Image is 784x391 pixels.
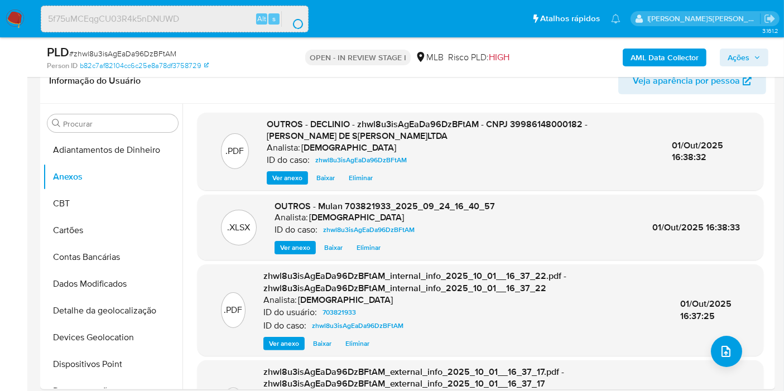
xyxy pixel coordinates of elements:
[224,304,243,316] p: .PDF
[263,307,317,318] p: ID do usuário:
[263,269,566,295] span: zhwl8u3isAgEaDa96DzBFtAM_internal_info_2025_10_01__16_37_22.pdf - zhwl8u3isAgEaDa96DzBFtAM_intern...
[319,241,348,254] button: Baixar
[611,14,621,23] a: Notificações
[43,271,182,297] button: Dados Modificados
[80,61,209,71] a: b82c7af82104cc6c25e8a78df3758729
[267,118,588,143] span: OUTROS - DECLINIO - zhwl8u3isAgEaDa96DzBFtAM - CNPJ 39986148000182 - [PERSON_NAME] DE S[PERSON_NA...
[648,13,761,24] p: igor.silva@mercadolivre.com
[728,49,749,66] span: Ações
[47,61,78,71] b: Person ID
[307,319,408,332] a: zhwl8u3isAgEaDa96DzBFtAM
[272,13,276,24] span: s
[301,142,396,153] h6: [DEMOGRAPHIC_DATA]
[311,153,411,167] a: zhwl8u3isAgEaDa96DzBFtAM
[618,67,766,94] button: Veja aparência por pessoa
[43,137,182,163] button: Adiantamentos de Dinheiro
[49,75,141,86] h1: Informação do Usuário
[343,171,378,185] button: Eliminar
[257,13,266,24] span: Alt
[63,119,174,129] input: Procurar
[540,13,600,25] span: Atalhos rápidos
[652,221,740,234] span: 01/Out/2025 16:38:33
[43,163,182,190] button: Anexos
[69,48,176,59] span: # zhwl8u3isAgEaDa96DzBFtAM
[489,51,509,64] span: HIGH
[631,49,699,66] b: AML Data Collector
[41,12,308,26] input: Pesquise usuários ou casos...
[448,51,509,64] span: Risco PLD:
[43,324,182,351] button: Devices Geolocation
[275,200,495,213] span: OUTROS - Mulan 703821933_2025_09_24_16_40_57
[275,224,318,235] p: ID do caso:
[305,50,411,65] p: OPEN - IN REVIEW STAGE I
[43,351,182,378] button: Dispositivos Point
[267,171,308,185] button: Ver anexo
[309,212,404,223] h6: [DEMOGRAPHIC_DATA]
[351,241,386,254] button: Eliminar
[43,244,182,271] button: Contas Bancárias
[52,119,61,128] button: Procurar
[357,242,381,253] span: Eliminar
[762,26,778,35] span: 3.161.2
[43,190,182,217] button: CBT
[720,49,768,66] button: Ações
[313,338,331,349] span: Baixar
[281,11,304,27] button: search-icon
[318,306,360,319] a: 703821933
[263,365,564,390] span: zhwl8u3isAgEaDa96DzBFtAM_external_info_2025_10_01__16_37_17.pdf - zhwl8u3isAgEaDa96DzBFtAM_extern...
[225,145,244,157] p: .PDF
[315,153,407,167] span: zhwl8u3isAgEaDa96DzBFtAM
[323,306,356,319] span: 703821933
[263,295,297,306] p: Analista:
[349,172,373,184] span: Eliminar
[298,295,393,306] h6: [DEMOGRAPHIC_DATA]
[272,172,302,184] span: Ver anexo
[263,337,305,350] button: Ver anexo
[323,223,415,236] span: zhwl8u3isAgEaDa96DzBFtAM
[633,67,740,94] span: Veja aparência por pessoa
[623,49,706,66] button: AML Data Collector
[764,13,776,25] a: Sair
[680,297,732,322] span: 01/Out/2025 16:37:25
[280,242,310,253] span: Ver anexo
[311,171,340,185] button: Baixar
[263,320,306,331] p: ID do caso:
[275,212,308,223] p: Analista:
[316,172,335,184] span: Baixar
[43,297,182,324] button: Detalhe da geolocalização
[345,338,369,349] span: Eliminar
[275,241,316,254] button: Ver anexo
[307,337,337,350] button: Baixar
[324,242,343,253] span: Baixar
[47,43,69,61] b: PLD
[340,337,375,350] button: Eliminar
[319,223,419,236] a: zhwl8u3isAgEaDa96DzBFtAM
[267,142,300,153] p: Analista:
[267,155,310,166] p: ID do caso:
[711,336,742,367] button: upload-file
[43,217,182,244] button: Cartões
[269,338,299,349] span: Ver anexo
[312,319,403,332] span: zhwl8u3isAgEaDa96DzBFtAM
[228,221,251,234] p: .XLSX
[415,51,444,64] div: MLB
[672,139,723,164] span: 01/Out/2025 16:38:32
